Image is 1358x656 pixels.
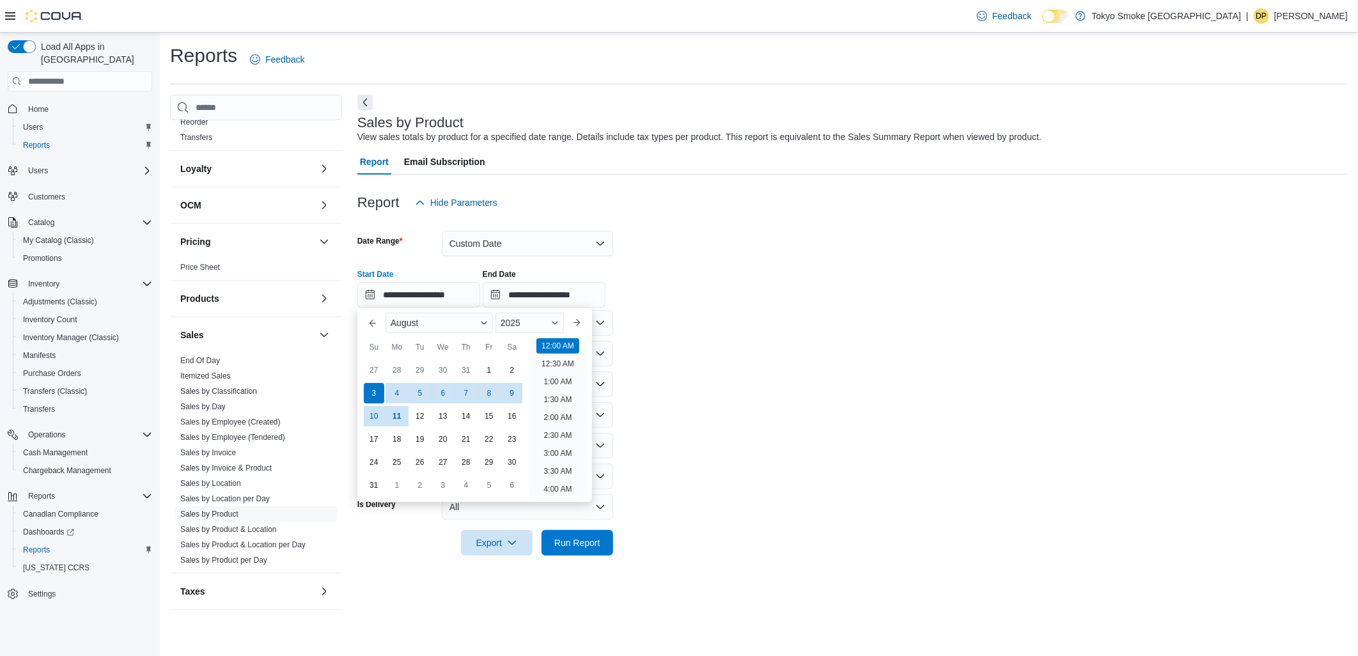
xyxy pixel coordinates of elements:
[316,234,332,249] button: Pricing
[456,475,476,496] div: day-4
[180,356,220,365] a: End Of Day
[13,231,157,249] button: My Catalog (Classic)
[180,355,220,366] span: End Of Day
[18,233,99,248] a: My Catalog (Classic)
[479,429,499,449] div: day-22
[456,383,476,403] div: day-7
[433,360,453,380] div: day-30
[13,559,157,577] button: [US_STATE] CCRS
[456,452,476,472] div: day-28
[387,337,407,357] div: Mo
[18,120,152,135] span: Users
[180,162,212,175] h3: Loyalty
[18,402,60,417] a: Transfers
[18,445,152,460] span: Cash Management
[180,464,272,472] a: Sales by Invoice & Product
[180,540,306,549] a: Sales by Product & Location per Day
[483,269,516,279] label: End Date
[180,585,314,598] button: Taxes
[18,312,82,327] a: Inventory Count
[18,463,116,478] a: Chargeback Management
[28,430,66,440] span: Operations
[357,282,480,308] input: Press the down key to enter a popover containing a calendar. Press the escape key to close the po...
[28,217,54,228] span: Catalog
[410,406,430,426] div: day-12
[23,586,152,602] span: Settings
[357,95,373,110] button: Next
[3,99,157,118] button: Home
[180,585,205,598] h3: Taxes
[180,524,277,535] span: Sales by Product & Location
[180,448,236,458] span: Sales by Invoice
[391,318,419,328] span: August
[387,383,407,403] div: day-4
[430,196,497,209] span: Hide Parameters
[23,235,94,246] span: My Catalog (Classic)
[972,3,1036,29] a: Feedback
[180,117,208,127] span: Reorder
[245,47,309,72] a: Feedback
[180,478,241,488] span: Sales by Location
[180,402,226,412] span: Sales by Day
[180,418,281,426] a: Sales by Employee (Created)
[316,198,332,213] button: OCM
[404,149,485,175] span: Email Subscription
[265,53,304,66] span: Feedback
[1254,8,1269,24] div: Derek Plaisier
[461,530,533,556] button: Export
[13,136,157,154] button: Reports
[180,329,314,341] button: Sales
[483,282,605,308] input: Press the down key to open a popover containing a calendar.
[1256,8,1267,24] span: DP
[501,318,520,328] span: 2025
[18,330,124,345] a: Inventory Manager (Classic)
[8,94,152,636] nav: Complex example
[23,100,152,116] span: Home
[316,584,332,599] button: Taxes
[18,137,152,153] span: Reports
[433,406,453,426] div: day-13
[180,118,208,127] a: Reorder
[18,294,152,309] span: Adjustments (Classic)
[502,429,522,449] div: day-23
[3,162,157,180] button: Users
[180,509,238,519] span: Sales by Product
[18,524,79,540] a: Dashboards
[410,360,430,380] div: day-29
[180,132,212,143] span: Transfers
[13,293,157,311] button: Adjustments (Classic)
[502,452,522,472] div: day-30
[180,199,201,212] h3: OCM
[180,371,231,381] span: Itemized Sales
[456,429,476,449] div: day-21
[595,410,605,420] button: Open list of options
[36,40,152,66] span: Load All Apps in [GEOGRAPHIC_DATA]
[23,368,81,379] span: Purchase Orders
[363,313,383,333] button: Previous Month
[538,410,577,425] li: 2:00 AM
[479,383,499,403] div: day-8
[28,166,48,176] span: Users
[180,510,238,519] a: Sales by Product
[554,536,600,549] span: Run Report
[23,509,98,519] span: Canadian Compliance
[180,292,314,305] button: Products
[18,366,86,381] a: Purchase Orders
[23,163,152,178] span: Users
[180,402,226,411] a: Sales by Day
[23,332,119,343] span: Inventory Manager (Classic)
[364,429,384,449] div: day-17
[410,452,430,472] div: day-26
[13,505,157,523] button: Canadian Compliance
[13,444,157,462] button: Cash Management
[992,10,1031,22] span: Feedback
[595,348,605,359] button: Open list of options
[18,542,55,558] a: Reports
[170,43,237,68] h1: Reports
[13,347,157,364] button: Manifests
[1042,23,1043,24] span: Dark Mode
[3,187,157,206] button: Customers
[433,429,453,449] div: day-20
[23,545,50,555] span: Reports
[23,527,74,537] span: Dashboards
